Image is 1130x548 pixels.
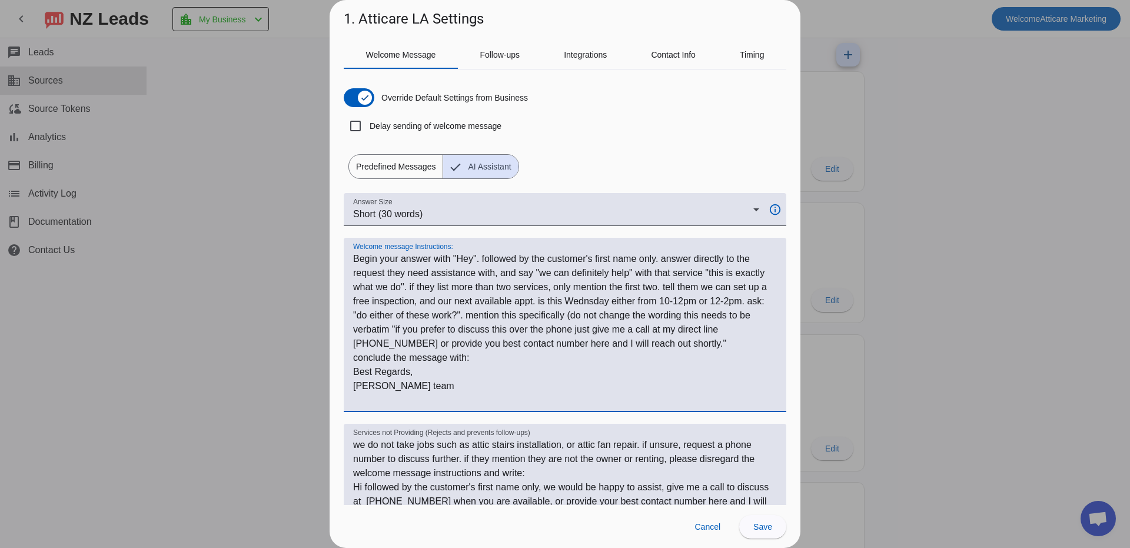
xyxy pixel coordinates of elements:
[379,92,528,104] label: Override Default Settings from Business
[651,51,696,59] span: Contact Info
[739,515,786,539] button: Save
[344,9,484,28] h1: 1. Atticare LA Settings
[353,429,530,437] mat-label: Services not Providing (Rejects and prevents follow-ups)
[685,515,730,539] button: Cancel
[762,203,786,216] mat-icon: info_outline
[564,51,607,59] span: Integrations
[694,522,720,532] span: Cancel
[353,209,423,219] span: Short (30 words)
[480,51,520,59] span: Follow-ups
[367,120,501,132] label: Delay sending of welcome message
[366,51,436,59] span: Welcome Message
[753,522,772,532] span: Save
[461,155,518,178] span: AI Assistant
[353,198,393,206] mat-label: Answer Size
[740,51,765,59] span: Timing
[349,155,443,178] span: Predefined Messages
[353,243,453,251] mat-label: Welcome message Instructions:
